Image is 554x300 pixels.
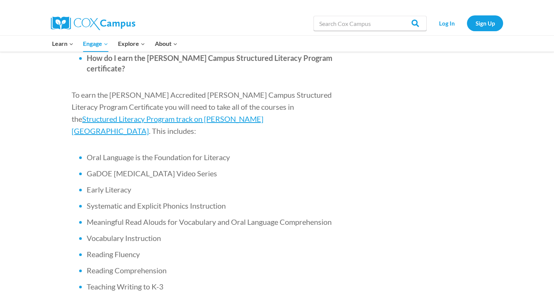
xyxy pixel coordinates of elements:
button: Child menu of Engage [78,36,113,52]
span: To earn the [PERSON_NAME] Accredited [PERSON_NAME] Campus Structured Literacy Program Certificate... [72,90,332,123]
span: Systematic and Explicit Phonics Instruction [87,201,226,210]
nav: Secondary Navigation [430,15,503,31]
a: Structured Literacy Program track on [PERSON_NAME][GEOGRAPHIC_DATA] [72,114,263,135]
button: Child menu of Explore [113,36,150,52]
button: Child menu of Learn [47,36,78,52]
button: Child menu of About [150,36,182,52]
span: Meaningful Read Alouds for Vocabulary and Oral Language Comprehension [87,217,332,226]
span: . This includes: [149,126,196,135]
nav: Primary Navigation [47,36,182,52]
span: GaDOE [MEDICAL_DATA] Video Series [87,169,217,178]
input: Search Cox Campus [314,16,427,31]
a: Log In [430,15,463,31]
span: Reading Fluency [87,250,140,259]
span: Reading Comprehension [87,266,167,275]
span: How do I earn the [PERSON_NAME] Campus Structured Literacy Program certificate? [87,53,332,73]
a: Sign Up [467,15,503,31]
span: Vocabulary Instruction [87,233,161,242]
span: Teaching Writing to K-3 [87,282,164,291]
span: Oral Language is the Foundation for Literacy [87,153,230,162]
img: Cox Campus [51,17,135,30]
span: Early Literacy [87,185,131,194]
